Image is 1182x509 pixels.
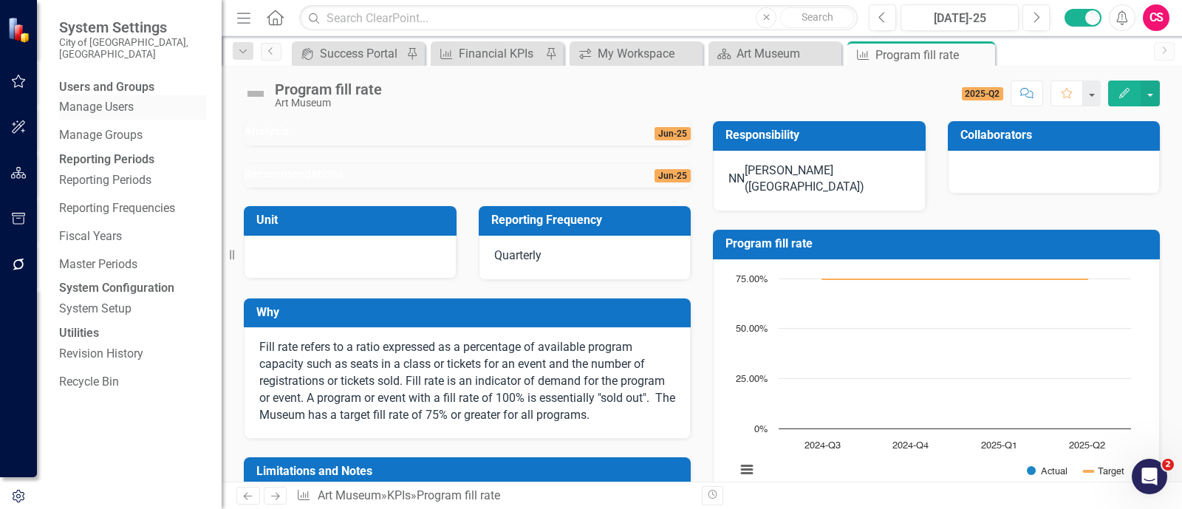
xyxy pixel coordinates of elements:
div: » » [296,488,691,505]
span: Jun-25 [655,169,691,182]
a: Revision History [59,346,207,363]
button: [DATE]-25 [901,4,1019,31]
button: Show Target [1084,465,1124,476]
h3: Program fill rate [725,237,1152,250]
button: Search [780,7,854,28]
div: Program fill rate [275,81,382,98]
img: Not Defined [244,82,267,106]
div: Program fill rate [417,488,500,502]
a: Financial KPIs [434,44,542,63]
div: Art Museum [275,98,382,109]
a: KPIs [387,488,411,502]
img: ClearPoint Strategy [7,17,33,43]
text: 25.00% [736,375,768,384]
text: 2024-Q4 [892,441,929,451]
span: Jun-25 [655,127,691,140]
span: Search [802,11,833,23]
span: 2 [1162,459,1174,471]
div: Quarterly [479,236,691,280]
a: My Workspace [573,44,699,63]
h3: Collaborators [960,129,1153,142]
a: Reporting Periods [59,172,207,189]
p: Fill rate refers to a ratio expressed as a percentage of available program capacity such as seats... [259,339,675,423]
div: Program fill rate [875,46,991,64]
h3: Recommendations [244,168,573,181]
text: 75.00% [736,275,768,284]
div: Reporting Periods [59,151,207,168]
button: View chart menu, Chart [737,460,757,480]
div: Success Portal [320,44,403,63]
span: System Settings [59,18,207,36]
h3: Why [256,306,683,319]
h3: Analysis [244,125,493,138]
input: Search ClearPoint... [299,5,858,31]
div: [DATE]-25 [906,10,1014,27]
a: Art Museum [712,44,838,63]
g: Target, series 2 of 2. Line with 4 data points. [820,276,1090,281]
button: CS [1143,4,1169,31]
a: Reporting Frequencies [59,200,207,217]
text: 2024-Q3 [804,441,841,451]
a: Manage Users [59,99,207,116]
h3: Reporting Frequency [491,213,684,227]
div: Financial KPIs [459,44,542,63]
small: City of [GEOGRAPHIC_DATA], [GEOGRAPHIC_DATA] [59,36,207,61]
svg: Interactive chart [728,271,1138,493]
a: Art Museum [318,488,381,502]
a: Success Portal [295,44,403,63]
iframe: Intercom live chat [1132,459,1167,494]
a: Fiscal Years [59,228,207,245]
h3: Limitations and Notes [256,465,683,478]
div: Utilities [59,325,207,342]
button: Show Actual [1027,465,1067,476]
text: 0% [754,425,768,434]
div: My Workspace [598,44,699,63]
div: Art Museum [737,44,838,63]
a: Manage Groups [59,127,207,144]
h3: Responsibility [725,129,918,142]
div: Chart. Highcharts interactive chart. [728,271,1144,493]
a: Recycle Bin [59,374,207,391]
a: System Setup [59,301,207,318]
div: NN [728,171,745,188]
div: [PERSON_NAME] ([GEOGRAPHIC_DATA]) [745,163,910,197]
a: Master Periods [59,256,207,273]
text: 50.00% [736,324,768,334]
h3: Unit [256,213,449,227]
text: 2025-Q2 [1069,441,1105,451]
div: Users and Groups [59,79,207,96]
span: 2025-Q2 [962,87,1004,100]
text: 2025-Q1 [981,441,1017,451]
div: System Configuration [59,280,207,297]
